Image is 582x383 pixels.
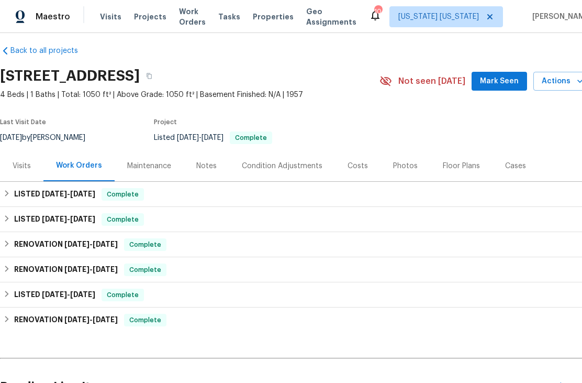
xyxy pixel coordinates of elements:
h6: LISTED [14,213,95,226]
span: Project [154,119,177,125]
span: [DATE] [64,240,89,248]
span: Complete [125,265,165,275]
span: Work Orders [179,6,206,27]
span: [DATE] [93,266,118,273]
span: - [42,190,95,198]
span: - [64,316,118,323]
span: - [64,240,118,248]
div: Cases [505,161,526,171]
h6: LISTED [14,188,95,201]
h6: RENOVATION [14,264,118,276]
span: Complete [125,315,165,325]
span: [DATE] [64,316,89,323]
span: [DATE] [70,190,95,198]
span: [DATE] [42,215,67,223]
span: - [64,266,118,273]
span: Projects [134,12,166,22]
span: Visits [100,12,121,22]
span: - [42,215,95,223]
span: Tasks [218,13,240,20]
div: Floor Plans [443,161,480,171]
h6: LISTED [14,289,95,301]
span: Maestro [36,12,70,22]
span: Properties [253,12,294,22]
span: Complete [103,214,143,225]
button: Copy Address [140,67,159,85]
div: Maintenance [127,161,171,171]
span: - [177,134,223,141]
div: Visits [13,161,31,171]
span: [DATE] [177,134,199,141]
div: Photos [393,161,418,171]
span: [DATE] [70,291,95,298]
span: [DATE] [70,215,95,223]
span: Complete [231,135,271,141]
span: - [42,291,95,298]
span: [DATE] [42,291,67,298]
h6: RENOVATION [14,314,118,326]
button: Mark Seen [472,72,527,91]
div: Costs [348,161,368,171]
span: [DATE] [42,190,67,198]
span: Geo Assignments [306,6,356,27]
div: Work Orders [56,160,102,171]
span: Complete [103,290,143,300]
span: Complete [103,189,143,200]
span: [DATE] [93,316,118,323]
span: Not seen [DATE] [398,76,465,86]
span: [US_STATE] [US_STATE] [398,12,479,22]
span: Mark Seen [480,75,519,88]
span: [DATE] [202,134,223,141]
span: Listed [154,134,272,141]
h6: RENOVATION [14,238,118,251]
div: 10 [374,6,382,17]
span: [DATE] [64,266,89,273]
span: Complete [125,239,165,250]
span: [DATE] [93,240,118,248]
div: Condition Adjustments [242,161,322,171]
div: Notes [196,161,217,171]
